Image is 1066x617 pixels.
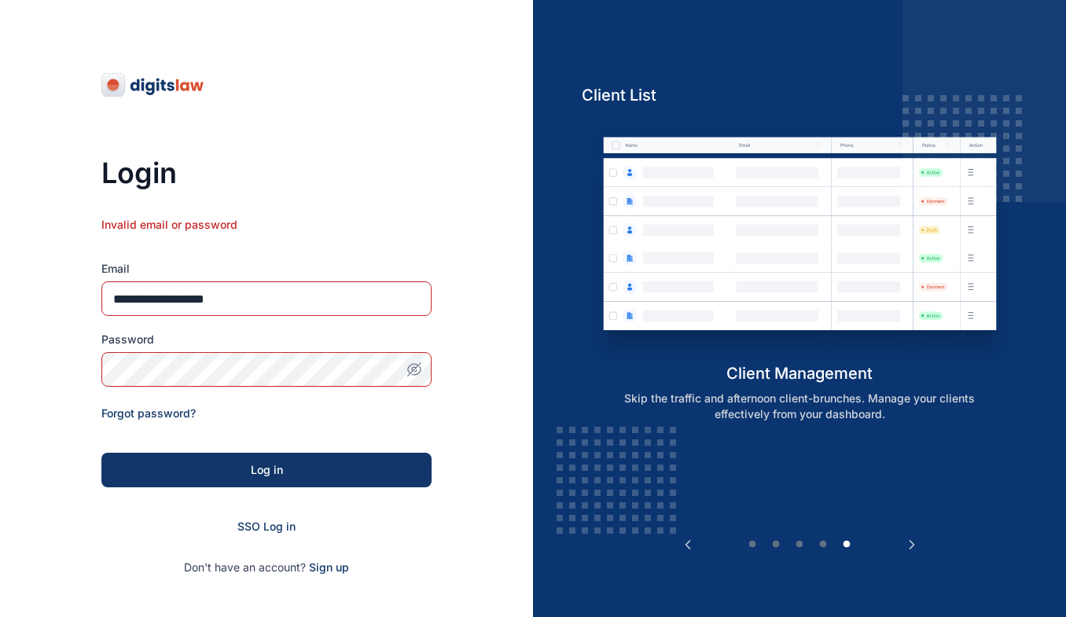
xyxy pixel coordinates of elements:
[582,362,1018,384] h5: client management
[582,118,1018,362] img: client-management.svg
[101,453,432,487] button: Log in
[904,537,920,553] button: Next
[127,462,406,478] div: Log in
[680,537,696,553] button: Previous
[582,84,1018,106] h5: Client List
[101,406,196,420] a: Forgot password?
[598,391,1001,422] p: Skip the traffic and afternoon client-brunches. Manage your clients effectively from your dashboard.
[309,560,349,575] span: Sign up
[237,520,296,533] a: SSO Log in
[101,332,432,347] label: Password
[101,261,432,277] label: Email
[744,537,760,553] button: 1
[101,560,432,575] p: Don't have an account?
[839,537,855,553] button: 5
[309,560,349,574] a: Sign up
[101,72,205,97] img: digitslaw-logo
[792,537,807,553] button: 3
[768,537,784,553] button: 2
[101,217,432,261] div: Invalid email or password
[101,157,432,189] h3: Login
[815,537,831,553] button: 4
